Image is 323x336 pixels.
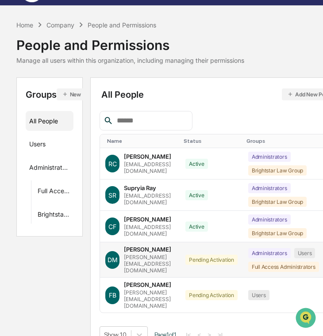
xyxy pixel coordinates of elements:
a: Powered byPylon [62,219,107,226]
a: 🔎Data Lookup [5,194,59,210]
div: 🖐️ [9,182,16,189]
div: [EMAIL_ADDRESS][DOMAIN_NAME] [124,192,175,206]
div: Toggle SortBy [246,138,321,144]
span: • [73,120,77,127]
span: [DATE] [78,144,96,151]
img: 1746055101610-c473b297-6a78-478c-a979-82029cc54cd1 [18,121,25,128]
button: New [57,88,86,100]
div: Administrators [248,248,291,258]
div: Pending Activation [185,290,238,300]
div: Active [185,159,208,169]
div: Home [16,21,33,29]
div: Past conversations [9,98,59,105]
p: How can we help? [9,19,161,33]
iframe: Open customer support [295,307,319,331]
div: Brightstar Law Group [248,165,307,176]
div: All People [29,114,70,128]
div: 🔎 [9,199,16,206]
div: Administrators [29,164,70,174]
span: Preclearance [18,181,57,190]
a: 🖐️Preclearance [5,177,61,193]
div: [PERSON_NAME] [124,216,171,223]
span: DM [108,256,118,263]
button: Start new chat [150,70,161,81]
span: Pylon [88,219,107,226]
img: Jack Rasmussen [9,112,23,126]
span: Attestations [73,181,110,190]
span: [PERSON_NAME] [27,144,72,151]
div: Brightstar Law Group [38,210,70,221]
div: Users [248,290,269,300]
span: RC [108,160,117,168]
span: CF [108,223,116,230]
div: Users [29,140,46,151]
span: FB [109,291,116,299]
div: Start new chat [40,68,145,76]
div: Toggle SortBy [184,138,239,144]
span: • [73,144,77,151]
span: SR [108,191,116,199]
div: Full Access Administrators [38,187,70,198]
span: 10:57 AM [78,120,104,127]
div: 🗄️ [64,182,71,189]
div: Administrators [248,152,291,162]
div: Brightstar Law Group [248,228,307,238]
div: Administrators [248,214,291,225]
div: Full Access Administrators [248,262,319,272]
div: [PERSON_NAME][EMAIL_ADDRESS][DOMAIN_NAME] [124,289,175,309]
div: [EMAIL_ADDRESS][DOMAIN_NAME] [124,224,175,237]
div: We're available if you need us! [40,76,122,84]
div: [PERSON_NAME] [124,281,171,288]
div: Manage all users within this organization, including managing their permissions [16,57,244,64]
div: [EMAIL_ADDRESS][DOMAIN_NAME] [124,161,175,174]
button: See all [137,96,161,107]
div: Active [185,190,208,200]
div: [PERSON_NAME] [124,153,171,160]
div: Administrators [248,183,291,193]
div: [PERSON_NAME] [124,246,171,253]
img: Cece Ferraez [9,136,23,150]
div: Supryia Ray [124,184,156,191]
div: People and Permissions [16,30,244,53]
div: Company [46,21,74,29]
span: Data Lookup [18,198,56,206]
div: People and Permissions [88,21,156,29]
div: Brightstar Law Group [248,197,307,207]
div: [PERSON_NAME][EMAIL_ADDRESS][DOMAIN_NAME] [124,254,175,274]
div: Active [185,221,208,232]
span: [PERSON_NAME] [27,120,72,127]
a: 🗄️Attestations [61,177,113,193]
div: Groups [26,88,73,100]
div: Toggle SortBy [107,138,177,144]
div: Pending Activation [185,255,238,265]
img: 8933085812038_c878075ebb4cc5468115_72.jpg [19,68,35,84]
div: Users [294,248,315,258]
img: 1746055101610-c473b297-6a78-478c-a979-82029cc54cd1 [9,68,25,84]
